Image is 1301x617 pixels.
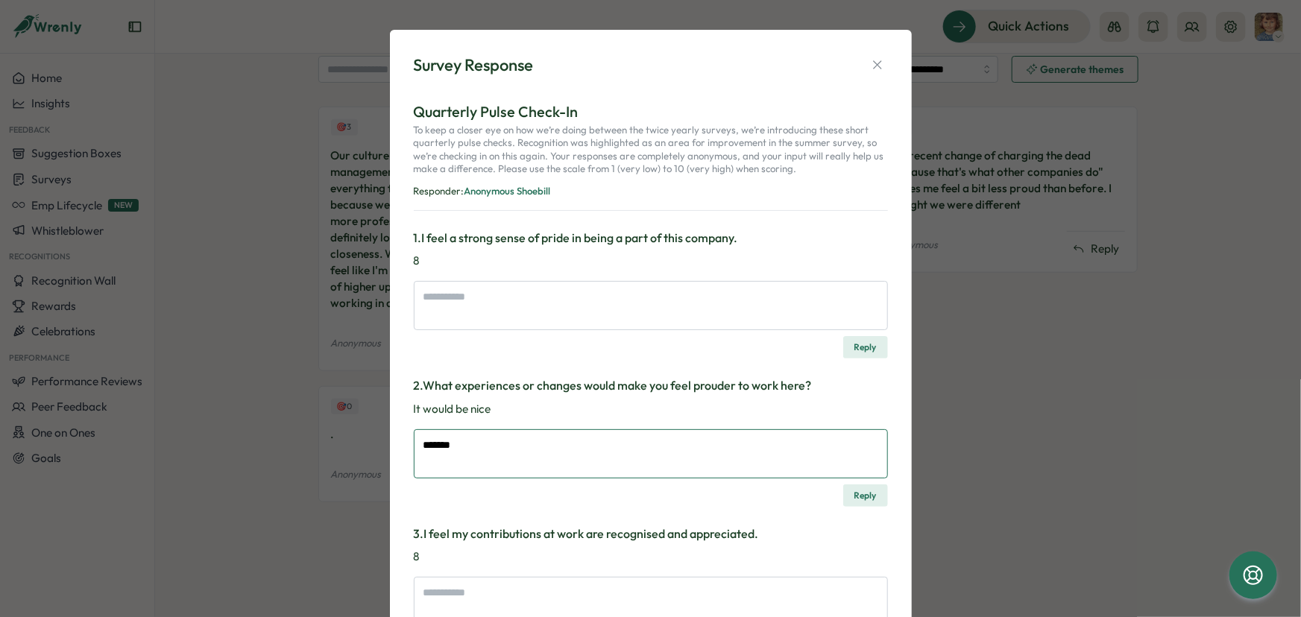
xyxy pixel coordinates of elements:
[414,253,888,269] p: 8
[464,185,551,197] span: Anonymous Shoebill
[414,548,888,565] p: 8
[854,485,877,506] span: Reply
[414,229,888,247] h3: 1 . I feel a strong sense of pride in being a part of this company.
[414,376,888,395] h3: 2 . What experiences or changes would make you feel prouder to work here?
[854,337,877,358] span: Reply
[414,101,888,124] p: Quarterly Pulse Check-In
[414,185,464,197] span: Responder:
[414,401,888,417] p: It would be nice
[843,336,888,358] button: Reply
[843,484,888,507] button: Reply
[414,124,888,182] p: To keep a closer eye on how we’re doing between the twice yearly surveys, we’re introducing these...
[414,54,534,77] div: Survey Response
[414,525,888,543] h3: 3 . I feel my contributions at work are recognised and appreciated.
